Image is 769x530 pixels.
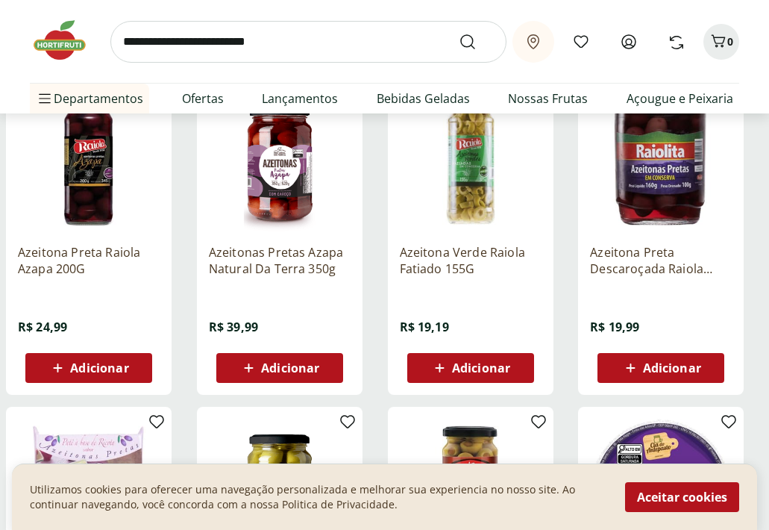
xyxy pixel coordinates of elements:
[209,244,351,277] a: Azeitonas Pretas Azapa Natural Da Terra 350g
[262,90,338,107] a: Lançamentos
[400,90,542,232] img: Azeitona Verde Raiola Fatiado 155G
[590,90,732,232] img: Azeitona Preta Descaroçada Raiola 160G
[590,244,732,277] a: Azeitona Preta Descaroçada Raiola 160G
[703,24,739,60] button: Carrinho
[36,81,54,116] button: Menu
[25,353,152,383] button: Adicionar
[18,319,67,335] span: R$ 24,99
[400,244,542,277] a: Azeitona Verde Raiola Fatiado 155G
[30,18,104,63] img: Hortifruti
[377,90,470,107] a: Bebidas Geladas
[727,34,733,49] span: 0
[459,33,495,51] button: Submit Search
[400,319,449,335] span: R$ 19,19
[625,482,739,512] button: Aceitar cookies
[590,319,639,335] span: R$ 19,99
[407,353,534,383] button: Adicionar
[36,81,143,116] span: Departamentos
[261,362,319,374] span: Adicionar
[508,90,588,107] a: Nossas Frutas
[216,353,343,383] button: Adicionar
[70,362,128,374] span: Adicionar
[597,353,724,383] button: Adicionar
[209,90,351,232] img: Azeitonas Pretas Azapa Natural Da Terra 350g
[452,362,510,374] span: Adicionar
[643,362,701,374] span: Adicionar
[18,90,160,232] img: Azeitona Preta Raiola Azapa 200G
[18,244,160,277] a: Azeitona Preta Raiola Azapa 200G
[182,90,224,107] a: Ofertas
[110,21,506,63] input: search
[209,319,258,335] span: R$ 39,99
[627,90,733,107] a: Açougue e Peixaria
[30,482,607,512] p: Utilizamos cookies para oferecer uma navegação personalizada e melhorar sua experiencia no nosso ...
